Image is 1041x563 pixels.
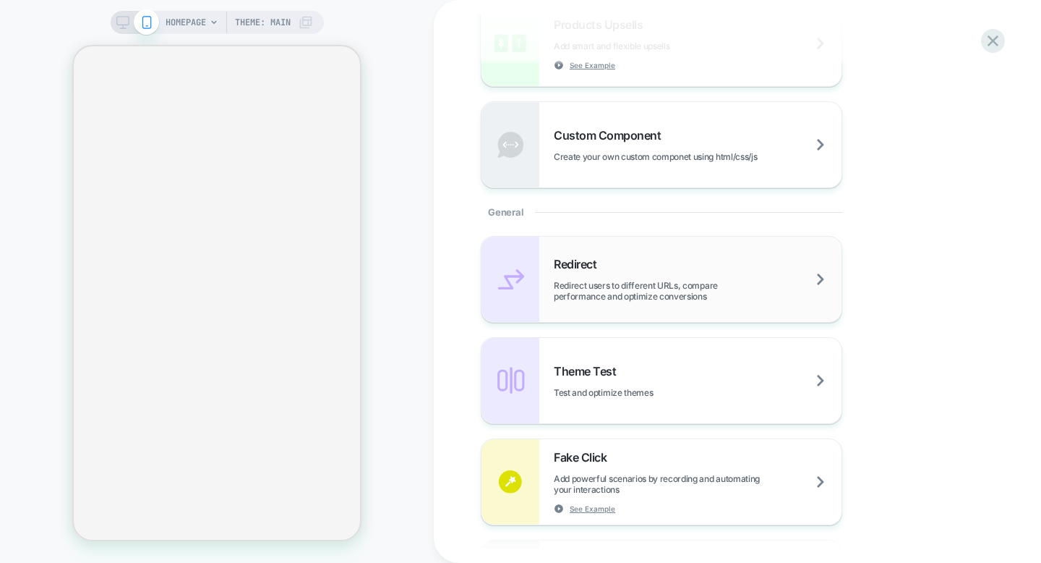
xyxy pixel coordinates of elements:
span: Redirect users to different URLs, compare performance and optimize conversions [554,280,841,302]
span: Add smart and flexible upsells [554,41,742,51]
span: Theme Test [554,364,623,378]
span: Create your own custom componet using html/css/js [554,151,829,162]
span: See Example [570,60,615,70]
span: See Example [570,504,615,514]
span: HOMEPAGE [166,11,206,34]
span: Add powerful scenarios by recording and automating your interactions [554,473,841,495]
span: Custom Component [554,128,668,143]
span: Products Upsells [554,17,650,32]
span: Fake Click [554,450,614,465]
span: Theme: MAIN [235,11,291,34]
div: General [481,188,842,236]
span: Redirect [554,257,604,271]
span: Test and optimize themes [554,387,725,398]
